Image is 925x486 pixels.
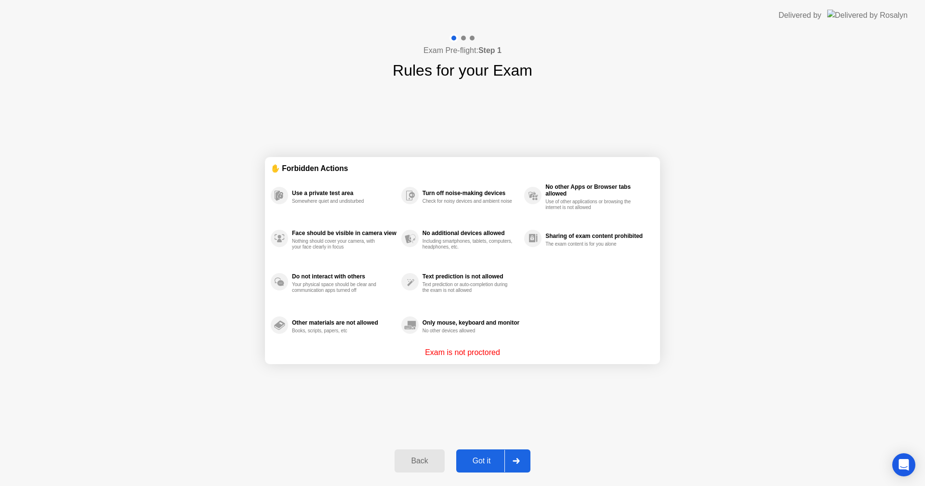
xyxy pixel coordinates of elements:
[292,282,383,293] div: Your physical space should be clear and communication apps turned off
[292,198,383,204] div: Somewhere quiet and undisturbed
[423,328,514,334] div: No other devices allowed
[423,198,514,204] div: Check for noisy devices and ambient noise
[292,190,396,197] div: Use a private test area
[827,10,908,21] img: Delivered by Rosalyn
[478,46,502,54] b: Step 1
[397,457,441,465] div: Back
[545,233,649,239] div: Sharing of exam content prohibited
[423,273,519,280] div: Text prediction is not allowed
[271,163,654,174] div: ✋ Forbidden Actions
[545,199,636,210] div: Use of other applications or browsing the internet is not allowed
[395,449,444,473] button: Back
[423,238,514,250] div: Including smartphones, tablets, computers, headphones, etc.
[423,190,519,197] div: Turn off noise-making devices
[423,282,514,293] div: Text prediction or auto-completion during the exam is not allowed
[456,449,530,473] button: Got it
[292,319,396,326] div: Other materials are not allowed
[779,10,821,21] div: Delivered by
[292,328,383,334] div: Books, scripts, papers, etc
[425,347,500,358] p: Exam is not proctored
[892,453,915,476] div: Open Intercom Messenger
[292,273,396,280] div: Do not interact with others
[423,45,502,56] h4: Exam Pre-flight:
[292,230,396,236] div: Face should be visible in camera view
[423,319,519,326] div: Only mouse, keyboard and monitor
[545,184,649,197] div: No other Apps or Browser tabs allowed
[292,238,383,250] div: Nothing should cover your camera, with your face clearly in focus
[545,241,636,247] div: The exam content is for you alone
[423,230,519,236] div: No additional devices allowed
[459,457,504,465] div: Got it
[393,59,532,82] h1: Rules for your Exam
